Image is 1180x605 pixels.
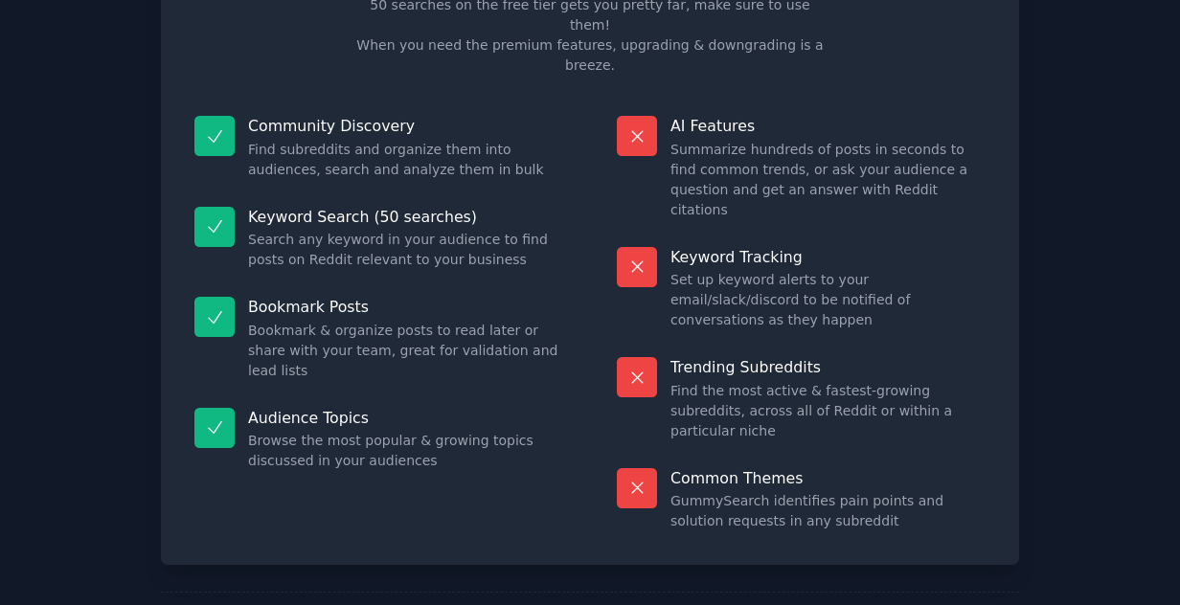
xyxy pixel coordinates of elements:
[670,357,986,377] p: Trending Subreddits
[670,116,986,136] p: AI Features
[248,207,563,227] p: Keyword Search (50 searches)
[248,431,563,471] dd: Browse the most popular & growing topics discussed in your audiences
[248,230,563,270] dd: Search any keyword in your audience to find posts on Reddit relevant to your business
[248,408,563,428] p: Audience Topics
[670,247,986,267] p: Keyword Tracking
[248,297,563,317] p: Bookmark Posts
[670,468,986,488] p: Common Themes
[670,140,986,220] dd: Summarize hundreds of posts in seconds to find common trends, or ask your audience a question and...
[670,270,986,330] dd: Set up keyword alerts to your email/slack/discord to be notified of conversations as they happen
[670,381,986,441] dd: Find the most active & fastest-growing subreddits, across all of Reddit or within a particular niche
[670,491,986,531] dd: GummySearch identifies pain points and solution requests in any subreddit
[248,321,563,381] dd: Bookmark & organize posts to read later or share with your team, great for validation and lead lists
[248,116,563,136] p: Community Discovery
[248,140,563,180] dd: Find subreddits and organize them into audiences, search and analyze them in bulk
